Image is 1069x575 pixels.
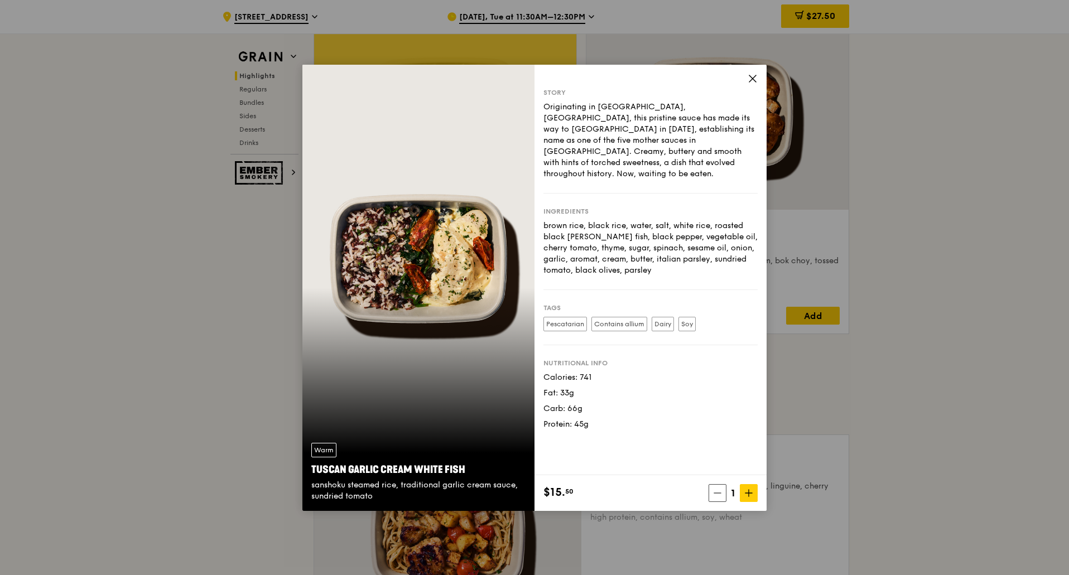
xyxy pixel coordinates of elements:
div: Carb: 66g [543,403,758,414]
label: Dairy [652,317,674,331]
div: Tuscan Garlic Cream White Fish [311,462,526,477]
div: Nutritional info [543,359,758,368]
div: brown rice, black rice, water, salt, white rice, roasted black [PERSON_NAME] fish, black pepper, ... [543,220,758,276]
div: Warm [311,443,336,457]
label: Contains allium [591,317,647,331]
span: $15. [543,484,565,501]
label: Pescatarian [543,317,587,331]
div: Story [543,88,758,97]
div: Protein: 45g [543,419,758,430]
div: Ingredients [543,207,758,216]
div: Fat: 33g [543,388,758,399]
div: Originating in [GEOGRAPHIC_DATA], [GEOGRAPHIC_DATA], this pristine sauce has made its way to [GEO... [543,102,758,180]
span: 50 [565,487,574,496]
span: 1 [726,485,740,501]
div: Calories: 741 [543,372,758,383]
label: Soy [678,317,696,331]
div: Tags [543,303,758,312]
div: sanshoku steamed rice, traditional garlic cream sauce, sundried tomato [311,480,526,502]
